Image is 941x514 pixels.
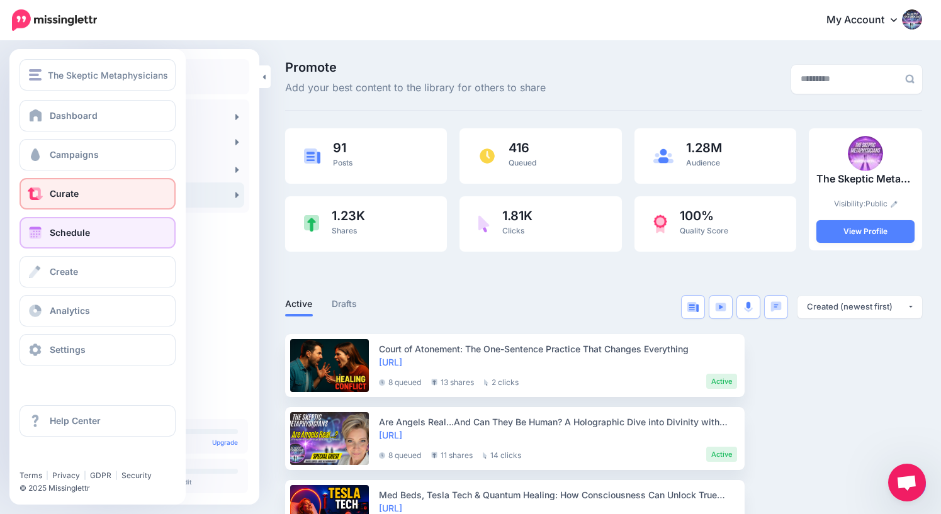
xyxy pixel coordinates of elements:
[379,503,402,513] a: [URL]
[379,357,402,367] a: [URL]
[304,148,320,163] img: article-blue.png
[332,296,358,311] a: Drafts
[48,68,168,82] span: The Skeptic Metaphysicians
[20,59,176,91] button: The Skeptic Metaphysicians
[332,210,365,222] span: 1.23K
[20,256,176,288] a: Create
[478,215,490,233] img: pointer-purple.png
[431,374,474,389] li: 13 shares
[285,296,313,311] a: Active
[770,301,782,312] img: chat-square-blue.png
[379,430,402,440] a: [URL]
[285,80,546,96] span: Add your best content to the library for others to share
[50,344,86,355] span: Settings
[379,415,737,428] div: Are Angels Real...And Can They Be Human? A Holographic Dive into Divinity with [PERSON_NAME]
[891,201,898,208] img: pencil.png
[50,188,79,199] span: Curate
[379,447,421,462] li: 8 queued
[687,302,699,312] img: article-blue.png
[653,215,667,233] img: prize-red.png
[121,471,152,480] a: Security
[379,452,385,459] img: clock-grey-darker.png
[816,171,915,187] p: The Skeptic Metaphysicians
[509,158,536,167] span: Queued
[484,374,519,389] li: 2 clicks
[814,5,922,36] a: My Account
[20,405,176,437] a: Help Center
[484,379,488,386] img: pointer-grey.png
[50,110,98,121] span: Dashboard
[379,379,385,386] img: clock-grey-darker.png
[50,415,101,426] span: Help Center
[304,215,319,232] img: share-green.png
[332,226,357,235] span: Shares
[20,295,176,327] a: Analytics
[20,178,176,210] a: Curate
[706,447,737,462] li: Active
[483,452,487,459] img: pointer-grey.png
[888,464,926,501] div: Open chat
[379,374,421,389] li: 8 queued
[52,471,80,480] a: Privacy
[20,139,176,170] a: Campaigns
[20,452,117,465] iframe: Twitter Follow Button
[797,296,922,318] button: Created (newest first)
[20,217,176,249] a: Schedule
[333,142,352,154] span: 91
[84,471,86,480] span: |
[865,199,898,208] a: Public
[20,334,176,366] a: Settings
[431,452,437,459] img: share-grey.png
[502,210,532,222] span: 1.81K
[50,305,90,316] span: Analytics
[50,227,90,238] span: Schedule
[848,136,883,171] img: 398694559_755142363325592_1851666557881600205_n-bsa141941_thumb.jpg
[431,447,473,462] li: 11 shares
[483,447,521,462] li: 14 clicks
[50,266,78,277] span: Create
[90,471,111,480] a: GDPR
[715,303,726,311] img: video-blue.png
[686,158,720,167] span: Audience
[20,482,185,494] li: © 2025 Missinglettr
[686,142,722,154] span: 1.28M
[379,342,737,355] div: Court of Atonement: The One-Sentence Practice That Changes Everything
[285,61,546,74] span: Promote
[509,142,536,154] span: 416
[680,210,728,222] span: 100%
[706,374,737,389] li: Active
[478,147,496,165] img: clock.png
[115,471,118,480] span: |
[680,226,728,235] span: Quality Score
[816,220,915,243] a: View Profile
[20,471,42,480] a: Terms
[46,471,48,480] span: |
[50,149,99,160] span: Campaigns
[12,9,97,31] img: Missinglettr
[20,100,176,131] a: Dashboard
[379,488,737,501] div: Med Beds, Tesla Tech & Quantum Healing: How Consciousness Can Unlock True Wellness
[29,69,42,81] img: menu.png
[502,226,524,235] span: Clicks
[744,301,753,313] img: microphone.png
[905,74,915,84] img: search-grey-6.png
[807,301,907,313] div: Created (newest first)
[333,158,352,167] span: Posts
[653,148,673,164] img: users-blue.png
[816,198,915,210] p: Visibility:
[431,379,437,386] img: share-grey.png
